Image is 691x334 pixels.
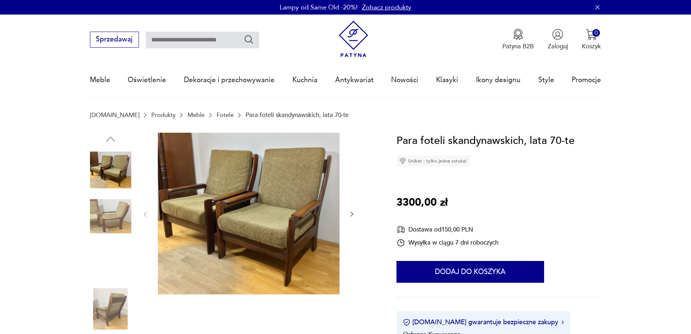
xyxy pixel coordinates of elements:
img: Ikonka użytkownika [552,29,563,40]
p: Lampy od Same Old -20%! [280,3,358,12]
img: Zdjęcie produktu Para foteli skandynawskich, lata 70-te [90,149,131,191]
p: 3300,00 zł [396,194,448,211]
img: Zdjęcie produktu Para foteli skandynawskich, lata 70-te [90,196,131,237]
img: Ikona certyfikatu [403,319,410,326]
a: Zobacz produkty [362,3,411,12]
button: Patyna B2B [502,29,534,51]
a: Nowości [391,63,418,97]
a: Meble [188,112,205,118]
a: Kuchnia [292,63,317,97]
img: Ikona diamentu [399,158,406,164]
a: Sprzedawaj [90,37,139,43]
a: Style [538,63,554,97]
p: Koszyk [582,42,601,51]
button: Sprzedawaj [90,32,139,48]
a: Ikona medaluPatyna B2B [502,29,534,51]
img: Zdjęcie produktu Para foteli skandynawskich, lata 70-te [90,242,131,283]
a: Antykwariat [335,63,374,97]
p: Zaloguj [548,42,568,51]
div: Wysyłka w ciągu 7 dni roboczych [396,238,498,247]
a: Meble [90,63,110,97]
img: Zdjęcie produktu Para foteli skandynawskich, lata 70-te [90,288,131,330]
div: Unikat - tylko jedna sztuka! [396,156,470,166]
img: Patyna - sklep z meblami i dekoracjami vintage [335,21,372,57]
img: Zdjęcie produktu Para foteli skandynawskich, lata 70-te [158,133,340,295]
a: Oświetlenie [128,63,166,97]
a: Fotele [217,112,234,118]
img: Ikona medalu [513,29,524,40]
h1: Para foteli skandynawskich, lata 70-te [396,133,575,149]
a: Produkty [151,112,176,118]
button: 0Koszyk [582,29,601,51]
img: Ikona koszyka [586,29,597,40]
a: Dekoracje i przechowywanie [184,63,275,97]
div: Dostawa od 150,00 PLN [396,225,498,234]
a: Ikony designu [476,63,521,97]
div: 0 [592,29,600,37]
a: Klasyki [436,63,458,97]
button: Dodaj do koszyka [396,261,544,283]
img: Ikona strzałki w prawo [562,321,564,324]
p: Para foteli skandynawskich, lata 70-te [246,112,349,118]
a: [DOMAIN_NAME] [90,112,139,118]
a: Promocje [572,63,601,97]
p: Patyna B2B [502,42,534,51]
button: [DOMAIN_NAME] gwarantuje bezpieczne zakupy [403,318,564,327]
button: Zaloguj [548,29,568,51]
button: Szukaj [244,34,254,45]
img: Ikona dostawy [396,225,405,234]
